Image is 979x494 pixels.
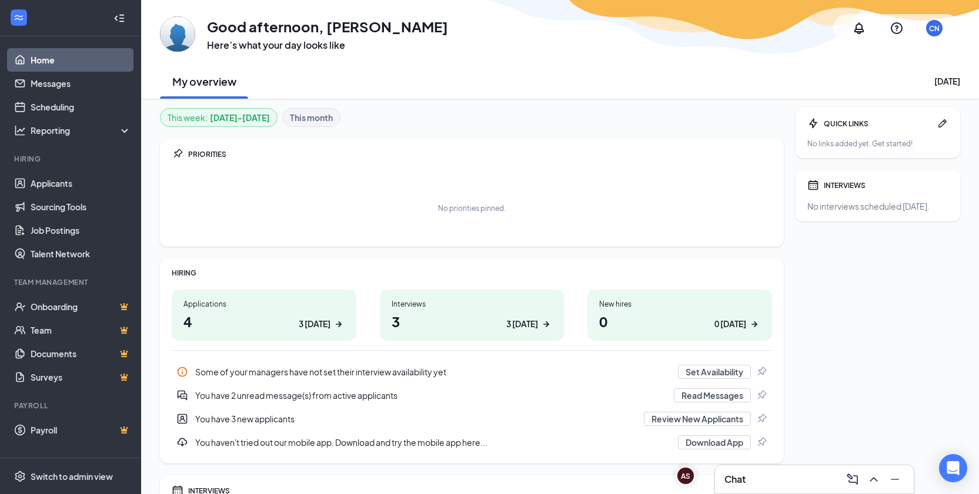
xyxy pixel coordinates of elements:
[756,389,767,401] svg: Pin
[172,360,772,384] div: Some of your managers have not set their interview availability yet
[14,154,129,164] div: Hiring
[31,48,131,72] a: Home
[678,365,751,379] button: Set Availability
[31,418,131,442] a: PayrollCrown
[678,435,751,449] button: Download App
[807,179,819,191] svg: Calendar
[846,472,860,486] svg: ComposeMessage
[172,431,772,454] a: DownloadYou haven't tried out our mobile app. Download and try the mobile app here...Download AppPin
[31,95,131,119] a: Scheduling
[172,268,772,278] div: HIRING
[172,360,772,384] a: InfoSome of your managers have not set their interview availability yetSet AvailabilityPin
[807,117,819,129] svg: Bolt
[506,318,538,330] div: 3 [DATE]
[438,203,506,213] div: No priorities pinned.
[195,389,667,401] div: You have 2 unread message(s) from active applicants
[714,318,746,330] div: 0 [DATE]
[807,200,948,212] div: No interviews scheduled [DATE].
[183,311,345,331] h1: 4
[756,413,767,425] svg: Pin
[31,295,131,318] a: OnboardingCrown
[674,388,751,402] button: Read Messages
[888,472,902,486] svg: Minimize
[934,75,960,87] div: [DATE]
[168,111,270,124] div: This week :
[195,436,671,448] div: You haven't tried out our mobile app. Download and try the mobile app here...
[929,23,940,33] div: CN
[599,311,760,331] h1: 0
[681,471,690,481] div: AS
[852,21,866,35] svg: Notifications
[886,470,904,489] button: Minimize
[207,16,448,36] h1: Good afternoon, [PERSON_NAME]
[824,119,932,129] div: QUICK LINKS
[172,290,356,341] a: Applications43 [DATE]ArrowRight
[299,318,330,330] div: 3 [DATE]
[176,413,188,425] svg: UserEntity
[333,318,345,330] svg: ArrowRight
[587,290,772,341] a: New hires00 [DATE]ArrowRight
[13,12,25,23] svg: WorkstreamLogo
[207,39,448,52] h3: Here’s what your day looks like
[31,365,131,389] a: SurveysCrown
[172,74,236,89] h2: My overview
[756,366,767,378] svg: Pin
[195,366,671,378] div: Some of your managers have not set their interview availability yet
[31,195,131,219] a: Sourcing Tools
[172,148,183,160] svg: Pin
[824,180,948,190] div: INTERVIEWS
[172,384,772,407] div: You have 2 unread message(s) from active applicants
[172,407,772,431] a: UserEntityYou have 3 new applicantsReview New ApplicantsPin
[756,436,767,448] svg: Pin
[599,299,760,309] div: New hires
[210,111,270,124] b: [DATE] - [DATE]
[644,412,751,426] button: Review New Applicants
[113,12,125,24] svg: Collapse
[176,366,188,378] svg: Info
[749,318,760,330] svg: ArrowRight
[172,431,772,454] div: You haven't tried out our mobile app. Download and try the mobile app here...
[807,139,948,149] div: No links added yet. Get started!
[14,277,129,287] div: Team Management
[160,16,195,52] img: Cody Nicholson
[172,407,772,431] div: You have 3 new applicants
[31,242,131,266] a: Talent Network
[890,21,904,35] svg: QuestionInfo
[176,389,188,401] svg: DoubleChatActive
[290,111,333,124] b: This month
[843,470,862,489] button: ComposeMessage
[172,384,772,407] a: DoubleChatActiveYou have 2 unread message(s) from active applicantsRead MessagesPin
[380,290,564,341] a: Interviews33 [DATE]ArrowRight
[14,401,129,411] div: Payroll
[31,72,131,95] a: Messages
[176,436,188,448] svg: Download
[183,299,345,309] div: Applications
[937,117,948,129] svg: Pen
[31,471,113,482] div: Switch to admin view
[540,318,552,330] svg: ArrowRight
[31,318,131,342] a: TeamCrown
[14,125,26,136] svg: Analysis
[392,311,553,331] h1: 3
[31,125,132,136] div: Reporting
[724,473,746,486] h3: Chat
[188,149,772,159] div: PRIORITIES
[31,172,131,195] a: Applicants
[864,470,883,489] button: ChevronUp
[14,471,26,482] svg: Settings
[31,219,131,242] a: Job Postings
[392,299,553,309] div: Interviews
[31,342,131,365] a: DocumentsCrown
[195,413,637,425] div: You have 3 new applicants
[867,472,881,486] svg: ChevronUp
[939,454,967,482] div: Open Intercom Messenger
